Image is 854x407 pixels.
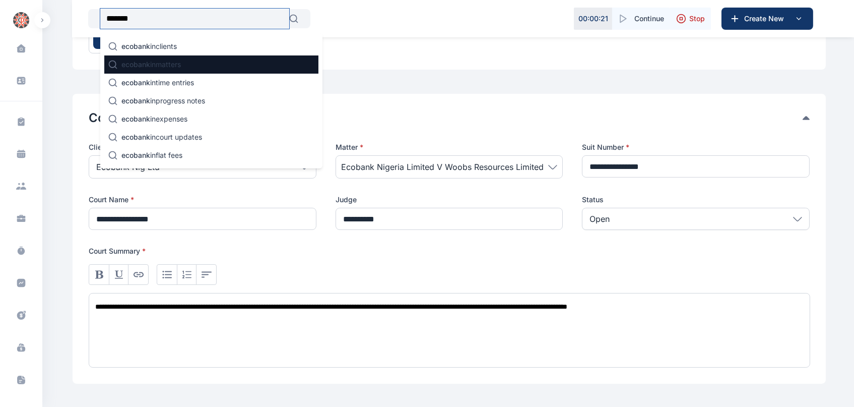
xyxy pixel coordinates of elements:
span: ecobank [121,151,150,159]
p: in time entries [121,78,194,88]
button: Continue [612,8,670,30]
p: Client [89,142,316,152]
span: Matter [336,142,363,152]
label: Judge [336,195,563,205]
button: Create New [721,8,813,30]
span: Create New [740,14,793,24]
p: 00 : 00 : 21 [578,14,608,24]
label: Status [582,195,810,205]
span: ecobank [121,42,150,50]
p: in matters [121,60,181,70]
span: Ecobank Nigeria Limited V Woobs Resources Limited [341,161,544,173]
div: Court Information [89,110,810,126]
span: ecobank [121,114,150,123]
span: ecobank [121,133,150,141]
span: ecobank [121,96,150,105]
p: in progress notes [121,96,205,106]
p: in flat fees [121,150,182,160]
span: Ecobank Nig Ltd [96,161,160,173]
button: Stop [670,8,711,30]
span: Continue [634,14,664,24]
p: in clients [121,41,177,51]
p: Court Summary [89,246,810,256]
span: ecobank [121,60,150,69]
label: Suit Number [582,142,810,152]
p: in court updates [121,132,202,142]
span: ecobank [121,78,150,87]
p: Open [589,213,610,225]
p: in expenses [121,114,187,124]
button: Court Information [89,110,803,126]
label: Court Name [89,195,316,205]
span: Stop [689,14,705,24]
